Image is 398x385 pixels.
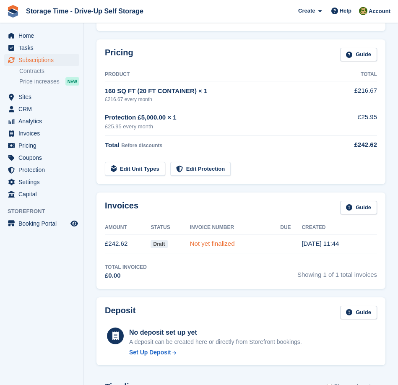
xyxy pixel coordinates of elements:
[18,176,69,188] span: Settings
[105,141,120,148] span: Total
[105,113,336,122] div: Protection £5,000.00 × 1
[359,7,367,15] img: Zain Sarwar
[369,7,390,16] span: Account
[4,188,79,200] a: menu
[4,103,79,115] a: menu
[151,221,190,234] th: Status
[65,77,79,86] div: NEW
[336,140,377,150] div: £242.62
[190,221,280,234] th: Invoice Number
[4,152,79,164] a: menu
[190,240,235,247] a: Not yet finalized
[105,234,151,253] td: £242.62
[340,306,377,320] a: Guide
[105,306,135,320] h2: Deposit
[23,4,147,18] a: Storage Time - Drive-Up Self Storage
[151,240,167,248] span: Draft
[19,77,79,86] a: Price increases NEW
[18,188,69,200] span: Capital
[105,96,336,103] div: £216.67 every month
[18,127,69,139] span: Invoices
[170,162,231,176] a: Edit Protection
[18,91,69,103] span: Sites
[4,54,79,66] a: menu
[129,348,171,357] div: Set Up Deposit
[18,140,69,151] span: Pricing
[302,240,339,247] time: 2025-10-07 10:44:42 UTC
[18,218,69,229] span: Booking Portal
[336,81,377,108] td: £216.67
[19,78,60,86] span: Price increases
[18,103,69,115] span: CRM
[4,127,79,139] a: menu
[105,48,133,62] h2: Pricing
[121,143,162,148] span: Before discounts
[129,328,302,338] div: No deposit set up yet
[4,42,79,54] a: menu
[298,7,315,15] span: Create
[340,48,377,62] a: Guide
[18,54,69,66] span: Subscriptions
[340,7,351,15] span: Help
[4,91,79,103] a: menu
[105,271,147,281] div: £0.00
[105,68,336,81] th: Product
[18,115,69,127] span: Analytics
[105,122,336,131] div: £25.95 every month
[297,263,377,281] span: Showing 1 of 1 total invoices
[302,221,377,234] th: Created
[7,5,19,18] img: stora-icon-8386f47178a22dfd0bd8f6a31ec36ba5ce8667c1dd55bd0f319d3a0aa187defe.svg
[18,30,69,42] span: Home
[18,164,69,176] span: Protection
[4,164,79,176] a: menu
[18,152,69,164] span: Coupons
[4,30,79,42] a: menu
[280,221,302,234] th: Due
[129,338,302,346] p: A deposit can be created here or directly from Storefront bookings.
[105,201,138,215] h2: Invoices
[340,201,377,215] a: Guide
[4,140,79,151] a: menu
[19,67,79,75] a: Contracts
[8,207,83,216] span: Storefront
[336,68,377,81] th: Total
[129,348,302,357] a: Set Up Deposit
[105,263,147,271] div: Total Invoiced
[18,42,69,54] span: Tasks
[4,115,79,127] a: menu
[4,176,79,188] a: menu
[105,221,151,234] th: Amount
[105,162,165,176] a: Edit Unit Types
[336,108,377,135] td: £25.95
[4,218,79,229] a: menu
[69,219,79,229] a: Preview store
[105,86,336,96] div: 160 SQ FT (20 FT CONTAINER) × 1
